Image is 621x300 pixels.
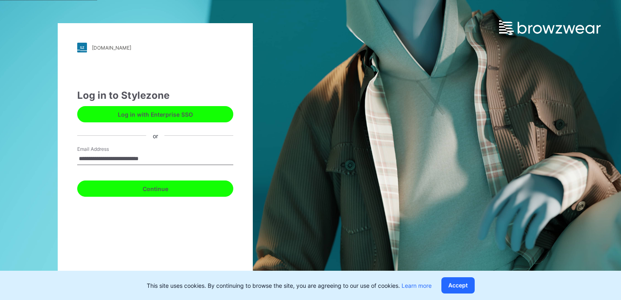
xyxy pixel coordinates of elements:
[92,45,131,51] div: [DOMAIN_NAME]
[77,43,87,52] img: stylezone-logo.562084cfcfab977791bfbf7441f1a819.svg
[77,43,233,52] a: [DOMAIN_NAME]
[77,106,233,122] button: Log in with Enterprise SSO
[499,20,601,35] img: browzwear-logo.e42bd6dac1945053ebaf764b6aa21510.svg
[77,88,233,103] div: Log in to Stylezone
[441,277,475,293] button: Accept
[146,131,165,140] div: or
[402,282,432,289] a: Learn more
[77,180,233,197] button: Continue
[147,281,432,290] p: This site uses cookies. By continuing to browse the site, you are agreeing to our use of cookies.
[77,146,134,153] label: Email Address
